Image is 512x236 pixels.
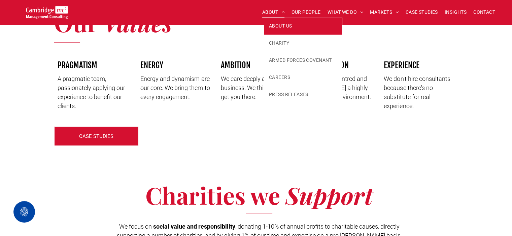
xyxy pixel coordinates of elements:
img: Go to Homepage [26,6,68,19]
a: Your Business Transformed | Cambridge Management Consulting [26,7,68,14]
span: CHARITY [269,40,289,47]
span: AMBITION [220,60,250,70]
a: INSIGHTS [441,7,470,17]
span: we [250,179,280,211]
span: ARMED FORCES COVENANT [269,57,332,64]
span: social value and responsibility [153,223,235,230]
a: ARMED FORCES COVENANT [264,52,342,69]
a: MARKETS [367,7,402,17]
a: CAREERS [264,69,342,86]
a: ABOUT [259,7,288,17]
a: ABOUT US [264,17,342,35]
span: Support [285,179,373,211]
span: CAREERS [269,74,290,81]
span: Charities [145,179,245,211]
a: CONTACT [470,7,499,17]
span: CASE STUDIES [79,128,113,145]
a: OUR PEOPLE [288,7,324,17]
span: We care deeply about your business. We think big and get you there. [220,75,291,100]
span: A pragmatic team, passionately applying our experience to benefit our clients. [58,75,125,109]
span: PRESS RELEASES [269,91,308,98]
a: CASE STUDIES [54,127,139,146]
span: PRAGMATISM [58,60,97,70]
span: ENERGY [140,60,163,70]
a: WHAT WE DO [324,7,367,17]
span: Energy and dynamism are our core. We bring them to every engagement. [140,75,210,100]
a: CHARITY [264,35,342,52]
span: We focus on [119,223,152,230]
span: ABOUT [262,7,285,17]
span: ABOUT US [269,22,292,30]
a: CASE STUDIES [402,7,441,17]
a: PRESS RELEASES [264,86,342,103]
span: We don't hire consultants because there's no substitute for real experience. [384,75,450,109]
span: EXPERIENCE [384,60,419,70]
